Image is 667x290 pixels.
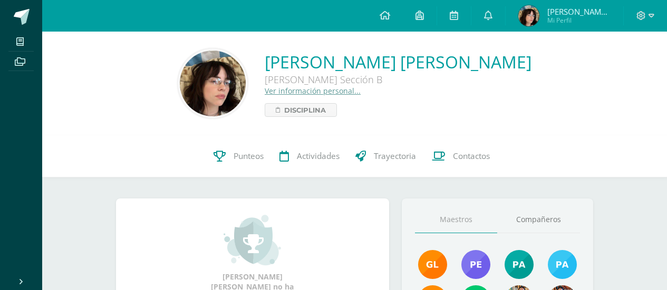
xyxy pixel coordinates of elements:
a: [PERSON_NAME] [PERSON_NAME] [265,51,531,73]
a: Actividades [272,135,347,177]
img: 895b5ece1ed178905445368d61b5ce67.png [418,250,447,279]
img: 901d3a81a60619ba26076f020600640f.png [461,250,490,279]
span: Mi Perfil [547,16,611,25]
div: [PERSON_NAME] Sección B [265,73,531,86]
a: Punteos [206,135,272,177]
img: b6ef4143df946817bdea5984daee0ff1.png [518,5,539,26]
span: Disciplina [284,104,326,116]
span: [PERSON_NAME] [PERSON_NAME] [547,6,611,17]
a: Contactos [424,135,498,177]
img: d0514ac6eaaedef5318872dd8b40be23.png [548,250,577,279]
a: Maestros [415,206,498,233]
span: Punteos [234,151,264,162]
a: Ver información personal... [265,86,361,96]
img: achievement_small.png [224,214,281,266]
span: Contactos [453,151,490,162]
img: 40c28ce654064086a0d3fb3093eec86e.png [505,250,534,279]
a: Trayectoria [347,135,424,177]
span: Trayectoria [374,151,416,162]
img: 5d62035121cb6ff724828b5a4b168a1d.png [180,51,246,116]
a: Disciplina [265,103,337,117]
a: Compañeros [497,206,580,233]
span: Actividades [297,151,340,162]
